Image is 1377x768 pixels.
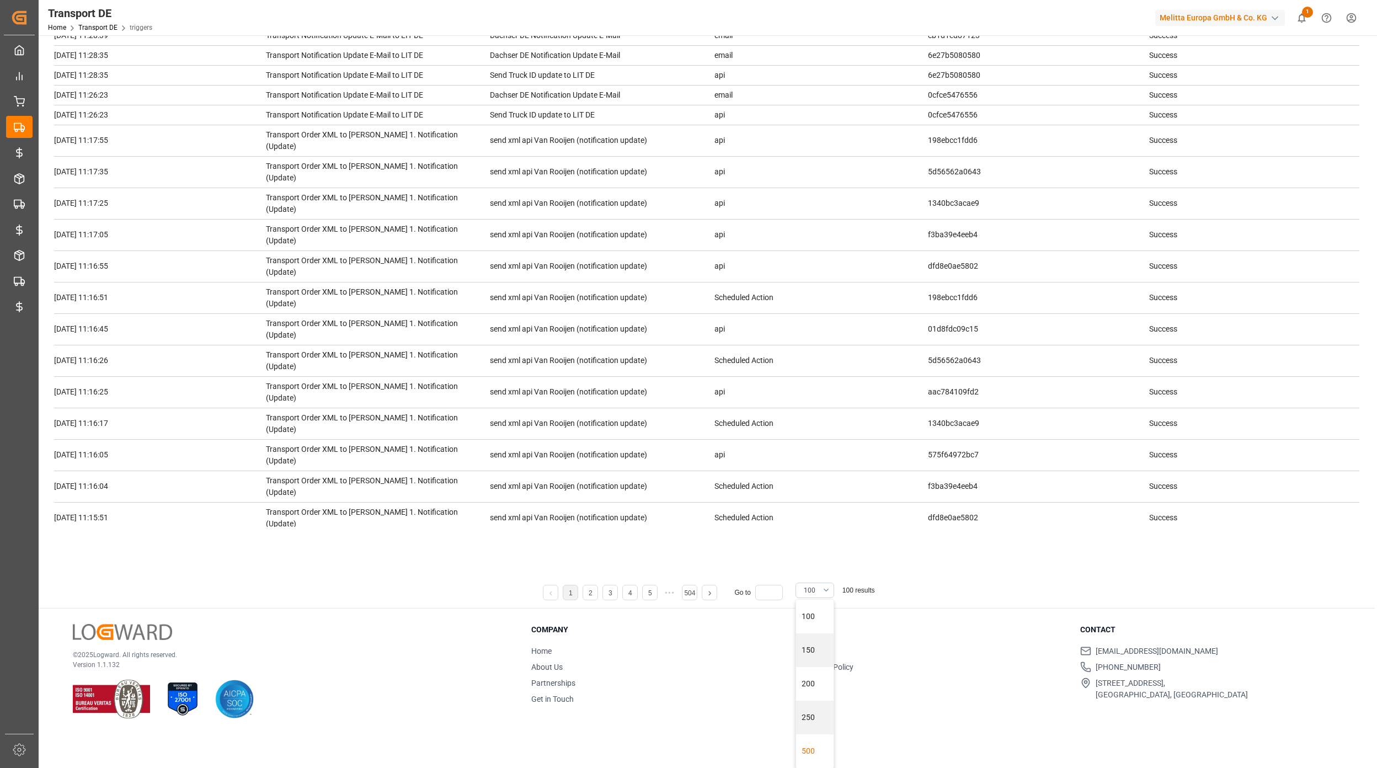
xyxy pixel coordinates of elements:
[928,471,1149,502] td: f3ba39e4eeb4
[531,695,574,703] a: Get in Touch
[682,585,697,600] li: 504
[714,376,928,408] td: api
[490,471,714,502] td: send xml api Van Rooijen (notification update)
[714,125,928,156] td: api
[490,125,714,156] td: send xml api Van Rooijen (notification update)
[54,156,266,188] td: [DATE] 11:17:35
[928,345,1149,376] td: 5d56562a0643
[1149,376,1359,408] td: Success
[928,250,1149,282] td: dfd8e0ae5802
[622,585,638,600] li: 4
[266,502,490,534] td: Transport Order XML to [PERSON_NAME] 1. Notification (Update)
[266,439,490,471] td: Transport Order XML to [PERSON_NAME] 1. Notification (Update)
[714,439,928,471] td: api
[54,125,266,156] td: [DATE] 11:17:55
[54,439,266,471] td: [DATE] 11:16:05
[266,471,490,502] td: Transport Order XML to [PERSON_NAME] 1. Notification (Update)
[796,633,834,667] div: 150
[1149,250,1359,282] td: Success
[266,219,490,250] td: Transport Order XML to [PERSON_NAME] 1. Notification (Update)
[928,282,1149,313] td: 198ebcc1fdd6
[1149,408,1359,439] td: Success
[1149,471,1359,502] td: Success
[928,105,1149,125] td: 0cfce5476556
[163,680,202,718] img: ISO 27001 Certification
[1155,10,1285,26] div: Melitta Europa GmbH & Co. KG
[266,105,490,125] td: Transport Notification Update E-Mail to LIT DE
[215,680,254,718] img: AICPA SOC
[1155,7,1289,28] button: Melitta Europa GmbH & Co. KG
[1096,646,1218,657] span: [EMAIL_ADDRESS][DOMAIN_NAME]
[490,313,714,345] td: send xml api Van Rooijen (notification update)
[490,439,714,471] td: send xml api Van Rooijen (notification update)
[1149,45,1359,65] td: Success
[78,24,118,31] a: Transport DE
[1096,662,1161,673] span: [PHONE_NUMBER]
[928,408,1149,439] td: 1340bc3acae9
[642,585,658,600] li: 5
[796,600,834,633] div: 100
[796,667,834,701] div: 200
[266,85,490,105] td: Transport Notification Update E-Mail to LIT DE
[266,156,490,188] td: Transport Order XML to [PERSON_NAME] 1. Notification (Update)
[266,250,490,282] td: Transport Order XML to [PERSON_NAME] 1. Notification (Update)
[1080,624,1341,636] h3: Contact
[714,45,928,65] td: email
[266,65,490,85] td: Transport Notification Update E-Mail to LIT DE
[54,65,266,85] td: [DATE] 11:28:35
[490,502,714,534] td: send xml api Van Rooijen (notification update)
[48,24,66,31] a: Home
[928,85,1149,105] td: 0cfce5476556
[1149,125,1359,156] td: Success
[563,585,578,600] li: 1
[54,282,266,313] td: [DATE] 11:16:51
[266,345,490,376] td: Transport Order XML to [PERSON_NAME] 1. Notification (Update)
[928,188,1149,219] td: 1340bc3acae9
[714,313,928,345] td: api
[602,585,618,600] li: 3
[702,585,717,600] li: Next Page
[490,188,714,219] td: send xml api Van Rooijen (notification update)
[531,647,552,655] a: Home
[490,376,714,408] td: send xml api Van Rooijen (notification update)
[54,313,266,345] td: [DATE] 11:16:45
[54,250,266,282] td: [DATE] 11:16:55
[734,585,787,600] div: Go to
[490,65,714,85] td: Send Truck ID update to LIT DE
[54,105,266,125] td: [DATE] 11:26:23
[1149,439,1359,471] td: Success
[1149,502,1359,534] td: Success
[928,376,1149,408] td: aac784109fd2
[54,408,266,439] td: [DATE] 11:16:17
[796,734,834,768] div: 500
[1149,219,1359,250] td: Success
[54,376,266,408] td: [DATE] 11:16:25
[490,219,714,250] td: send xml api Van Rooijen (notification update)
[1149,156,1359,188] td: Success
[266,188,490,219] td: Transport Order XML to [PERSON_NAME] 1. Notification (Update)
[928,156,1149,188] td: 5d56562a0643
[628,589,632,597] a: 4
[54,471,266,502] td: [DATE] 11:16:04
[928,502,1149,534] td: dfd8e0ae5802
[543,585,558,600] li: Previous Page
[531,679,575,687] a: Partnerships
[54,345,266,376] td: [DATE] 11:16:26
[928,439,1149,471] td: 575f64972bc7
[531,624,792,636] h3: Company
[714,282,928,313] td: Scheduled Action
[48,5,152,22] div: Transport DE
[73,650,504,660] p: © 2025 Logward. All rights reserved.
[1149,188,1359,219] td: Success
[1314,6,1339,30] button: Help Center
[54,188,266,219] td: [DATE] 11:17:25
[714,250,928,282] td: api
[714,156,928,188] td: api
[806,663,853,671] a: Privacy Policy
[54,85,266,105] td: [DATE] 11:26:23
[266,313,490,345] td: Transport Order XML to [PERSON_NAME] 1. Notification (Update)
[796,701,834,734] div: 250
[569,589,573,597] a: 1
